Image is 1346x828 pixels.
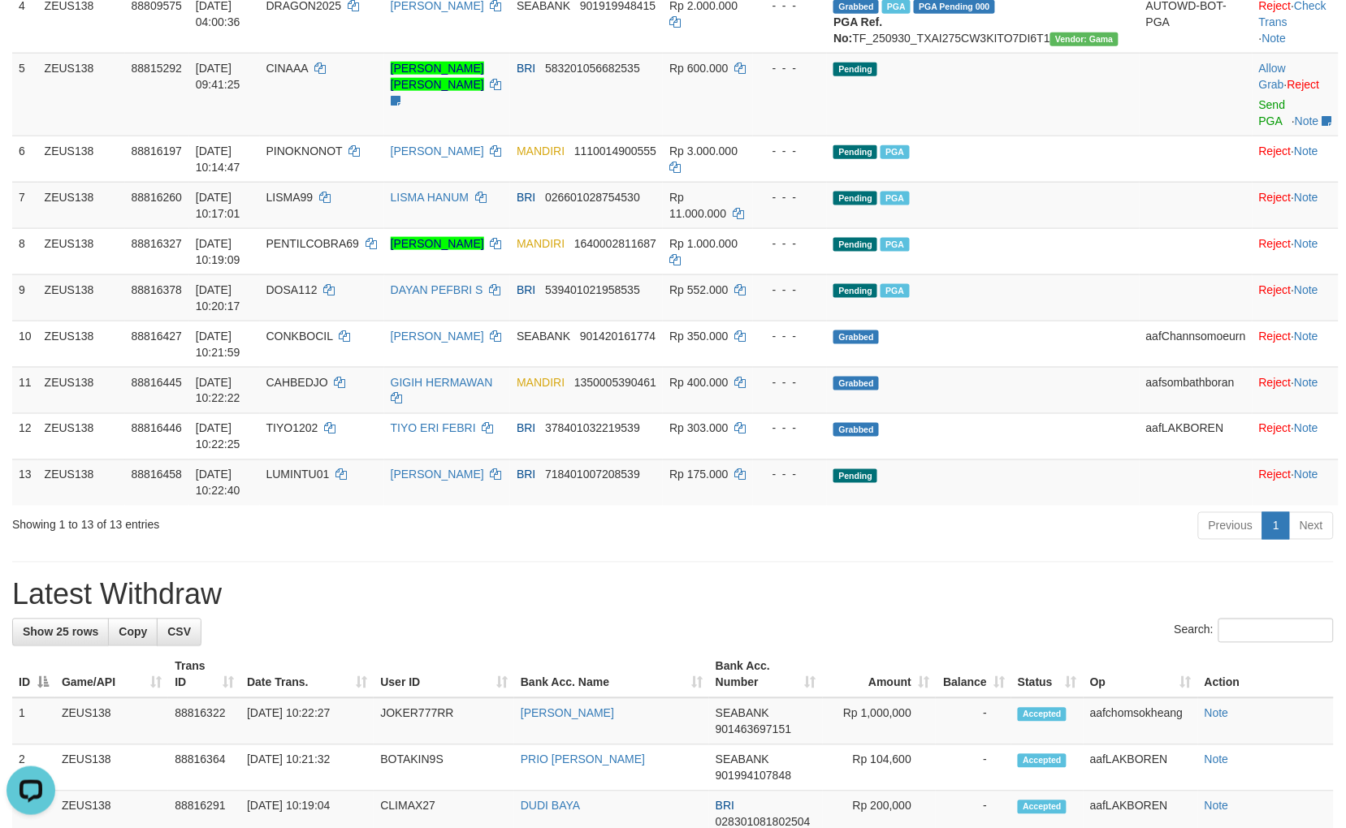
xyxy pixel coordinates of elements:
span: [DATE] 09:41:25 [196,62,240,91]
span: MANDIRI [517,144,565,157]
td: ZEUS138 [38,274,125,321]
span: Rp 350.000 [669,330,728,343]
span: Marked by aafchomsokheang [881,238,909,252]
a: DAYAN PEFBRI S [391,283,483,296]
span: 88815292 [132,62,182,75]
a: Note [1205,800,1229,813]
span: [DATE] 10:22:22 [196,376,240,405]
th: Status: activate to sort column ascending [1011,652,1084,698]
th: Op: activate to sort column ascending [1084,652,1198,698]
span: Rp 600.000 [669,62,728,75]
div: - - - [760,467,821,483]
td: ZEUS138 [38,413,125,459]
a: Note [1295,191,1319,204]
td: Rp 104,600 [823,745,936,791]
div: - - - [760,189,821,205]
a: Note [1295,330,1319,343]
td: · [1253,459,1339,506]
span: Copy 1110014900555 to clipboard [574,144,656,157]
td: · [1253,367,1339,413]
th: Bank Acc. Name: activate to sort column ascending [514,652,709,698]
a: Note [1205,753,1229,766]
div: - - - [760,143,821,159]
span: Copy 539401021958535 to clipboard [545,283,640,296]
a: GIGIH HERMAWAN [391,376,493,389]
td: 5 [12,53,38,136]
td: ZEUS138 [38,182,125,228]
td: 6 [12,136,38,182]
a: Note [1295,468,1319,481]
b: PGA Ref. No: [833,15,882,45]
td: 7 [12,182,38,228]
th: ID: activate to sort column descending [12,652,55,698]
span: Pending [833,145,877,159]
td: Rp 1,000,000 [823,698,936,745]
a: Reject [1259,283,1292,296]
span: Pending [833,284,877,298]
td: ZEUS138 [38,321,125,367]
span: 88816427 [132,330,182,343]
span: Marked by aafchomsokheang [881,145,909,159]
a: Note [1295,422,1319,435]
a: Note [1205,707,1229,720]
a: Reject [1259,422,1292,435]
th: User ID: activate to sort column ascending [374,652,514,698]
span: BRI [517,191,535,204]
span: SEABANK [517,330,570,343]
span: Show 25 rows [23,626,98,639]
a: [PERSON_NAME] [391,468,484,481]
span: 88816445 [132,376,182,389]
td: 88816322 [168,698,240,745]
td: 88816364 [168,745,240,791]
span: BRI [517,422,535,435]
span: 88816378 [132,283,182,296]
a: [PERSON_NAME] [521,707,614,720]
span: PINOKNONOT [266,144,343,157]
span: CSV [167,626,191,639]
span: 88816197 [132,144,182,157]
h1: Latest Withdraw [12,579,1334,611]
a: 1 [1262,512,1290,540]
span: Accepted [1018,708,1067,722]
th: Trans ID: activate to sort column ascending [168,652,240,698]
span: CONKBOCIL [266,330,333,343]
a: Copy [108,619,158,646]
a: Show 25 rows [12,619,109,646]
td: aafLAKBOREN [1084,745,1198,791]
td: ZEUS138 [55,698,168,745]
td: ZEUS138 [38,136,125,182]
td: · [1253,413,1339,459]
td: ZEUS138 [38,367,125,413]
td: · [1253,274,1339,321]
td: [DATE] 10:22:27 [240,698,374,745]
a: [PERSON_NAME] [391,237,484,250]
span: Pending [833,469,877,483]
span: Copy 718401007208539 to clipboard [545,468,640,481]
td: 9 [12,274,38,321]
span: Rp 175.000 [669,468,728,481]
a: Reject [1259,191,1292,204]
td: · [1253,53,1339,136]
th: Bank Acc. Number: activate to sort column ascending [709,652,823,698]
span: CINAAA [266,62,308,75]
span: Accepted [1018,754,1067,768]
th: Game/API: activate to sort column ascending [55,652,168,698]
a: TIYO ERI FEBRI [391,422,476,435]
button: Open LiveChat chat widget [6,6,55,55]
span: BRI [517,468,535,481]
td: aafChannsomoeurn [1140,321,1253,367]
span: Grabbed [833,330,879,344]
span: Rp 552.000 [669,283,728,296]
a: CSV [157,619,201,646]
span: Rp 1.000.000 [669,237,738,250]
span: CAHBEDJO [266,376,328,389]
a: Reject [1288,78,1320,91]
td: [DATE] 10:21:32 [240,745,374,791]
th: Balance: activate to sort column ascending [936,652,1011,698]
td: 10 [12,321,38,367]
span: [DATE] 10:21:59 [196,330,240,359]
span: LUMINTU01 [266,468,330,481]
span: [DATE] 10:22:25 [196,422,240,451]
span: SEABANK [716,753,769,766]
span: · [1259,62,1288,91]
